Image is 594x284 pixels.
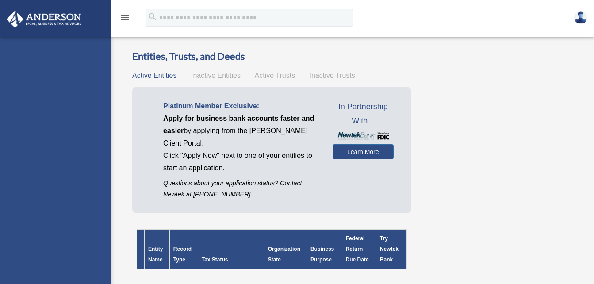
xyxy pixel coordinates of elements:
[119,12,130,23] i: menu
[163,100,319,112] p: Platinum Member Exclusive:
[163,112,319,150] p: by applying from the [PERSON_NAME] Client Portal.
[191,72,241,79] span: Inactive Entities
[574,11,587,24] img: User Pic
[119,15,130,23] a: menu
[333,144,394,159] a: Learn More
[163,115,314,134] span: Apply for business bank accounts faster and easier
[198,230,264,269] th: Tax Status
[132,50,411,63] h3: Entities, Trusts, and Deeds
[310,72,355,79] span: Inactive Trusts
[163,178,319,200] p: Questions about your application status? Contact Newtek at [PHONE_NUMBER]
[145,230,170,269] th: Entity Name
[333,100,394,128] span: In Partnership With...
[307,230,342,269] th: Business Purpose
[169,230,198,269] th: Record Type
[255,72,295,79] span: Active Trusts
[132,72,176,79] span: Active Entities
[148,12,157,22] i: search
[264,230,307,269] th: Organization State
[337,132,389,140] img: NewtekBankLogoSM.png
[342,230,376,269] th: Federal Return Due Date
[4,11,84,28] img: Anderson Advisors Platinum Portal
[380,233,403,265] div: Try Newtek Bank
[163,150,319,174] p: Click "Apply Now" next to one of your entities to start an application.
